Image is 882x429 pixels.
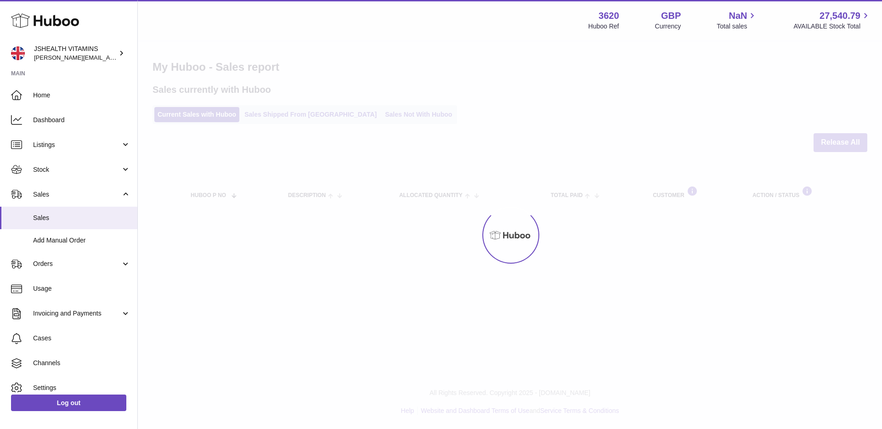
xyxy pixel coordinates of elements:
strong: GBP [661,10,681,22]
a: Log out [11,395,126,411]
span: Settings [33,384,130,392]
span: [PERSON_NAME][EMAIL_ADDRESS][DOMAIN_NAME] [34,54,184,61]
span: Usage [33,284,130,293]
img: francesca@jshealthvitamins.com [11,46,25,60]
span: 27,540.79 [820,10,860,22]
div: Currency [655,22,681,31]
span: Sales [33,190,121,199]
span: Home [33,91,130,100]
span: Add Manual Order [33,236,130,245]
div: JSHEALTH VITAMINS [34,45,117,62]
span: Stock [33,165,121,174]
span: Invoicing and Payments [33,309,121,318]
a: 27,540.79 AVAILABLE Stock Total [793,10,871,31]
span: Orders [33,260,121,268]
span: Total sales [717,22,758,31]
span: NaN [729,10,747,22]
span: Channels [33,359,130,367]
span: Sales [33,214,130,222]
div: Huboo Ref [588,22,619,31]
span: Listings [33,141,121,149]
span: Dashboard [33,116,130,124]
span: AVAILABLE Stock Total [793,22,871,31]
strong: 3620 [599,10,619,22]
span: Cases [33,334,130,343]
a: NaN Total sales [717,10,758,31]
